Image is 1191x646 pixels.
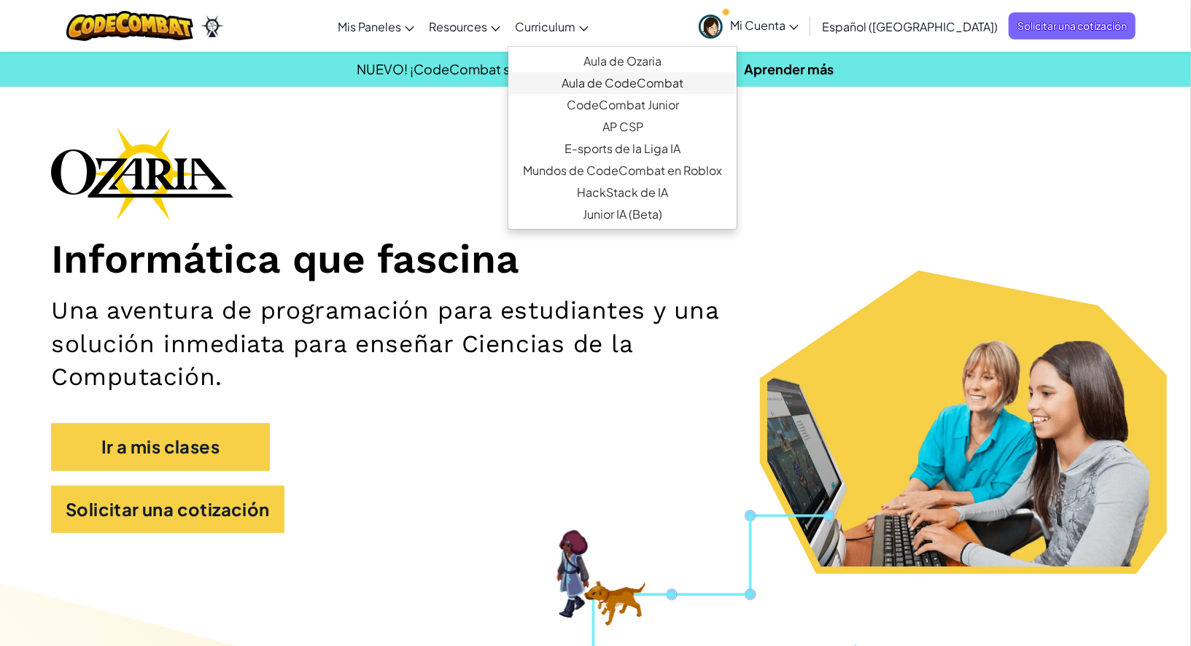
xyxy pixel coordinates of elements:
a: Aula de Ozaria [508,50,737,72]
a: Solicitar una cotización [51,486,284,534]
img: Ozaria branding logo [51,127,233,220]
span: Mis Paneles [338,19,401,34]
a: Mi Cuenta [691,3,806,49]
a: Mis Paneles [330,7,422,46]
img: Ozaria [201,15,224,37]
span: Español ([GEOGRAPHIC_DATA]) [822,19,998,34]
a: Ir a mis clases [51,423,270,471]
h2: Una aventura de programación para estudiantes y una solución inmediata para enseñar Ciencias de l... [51,294,780,393]
img: CodeCombat logo [66,11,194,41]
a: Aula de CodeCombat [508,72,737,94]
img: avatar [699,15,723,39]
a: Español ([GEOGRAPHIC_DATA]) [815,7,1005,46]
span: Resources [429,19,487,34]
a: Junior IA (Beta) [508,203,737,225]
a: Resources [422,7,508,46]
a: Solicitar una cotización [1009,12,1136,39]
span: NUEVO! ¡CodeCombat se ha asociado con Roblox Education! [357,61,737,77]
h1: Informática que fascina [51,235,1140,284]
a: Curriculum [508,7,596,46]
a: HackStack de IA [508,182,737,203]
a: Aprender más [745,61,834,77]
span: Mi Cuenta [730,17,799,33]
span: Curriculum [515,19,575,34]
a: CodeCombat Junior [508,94,737,116]
a: E-sports de la Liga IA [508,138,737,160]
a: Mundos de CodeCombat en Roblox [508,160,737,182]
a: AP CSP [508,116,737,138]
